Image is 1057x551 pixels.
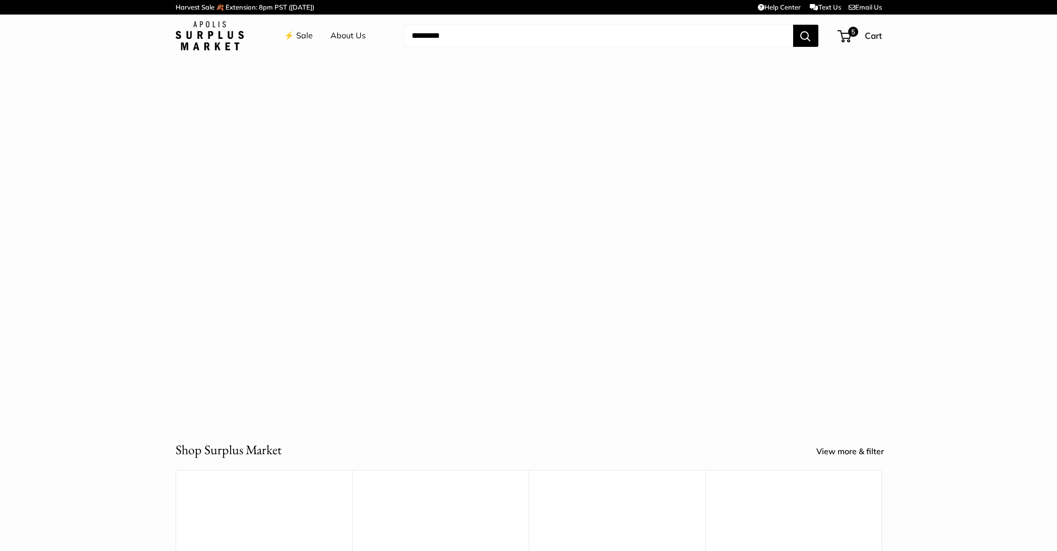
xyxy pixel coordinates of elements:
input: Search... [404,25,793,47]
a: View more & filter [816,444,895,459]
span: Cart [865,30,882,41]
span: 5 [848,27,858,37]
a: Email Us [849,3,882,11]
a: About Us [330,28,366,43]
a: Text Us [810,3,841,11]
img: Apolis: Surplus Market [176,21,244,50]
h2: Shop Surplus Market [176,440,282,460]
a: 5 Cart [839,28,882,44]
a: Help Center [758,3,801,11]
button: Search [793,25,818,47]
a: ⚡️ Sale [284,28,313,43]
